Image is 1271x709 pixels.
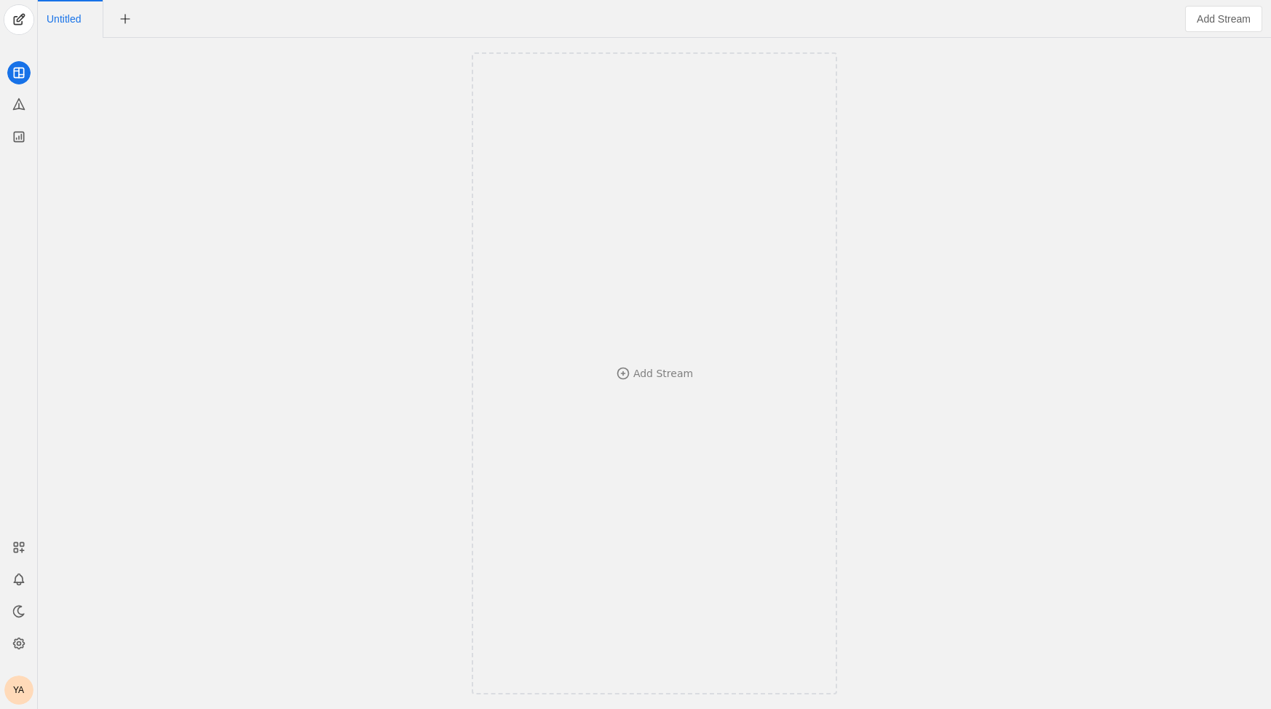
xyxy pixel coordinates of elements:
[4,676,33,705] button: YA
[1197,12,1251,26] span: Add Stream
[47,14,81,24] span: Click to edit name
[112,12,138,24] app-icon-button: New Tab
[1185,6,1262,32] button: Add Stream
[633,366,693,381] div: Add Stream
